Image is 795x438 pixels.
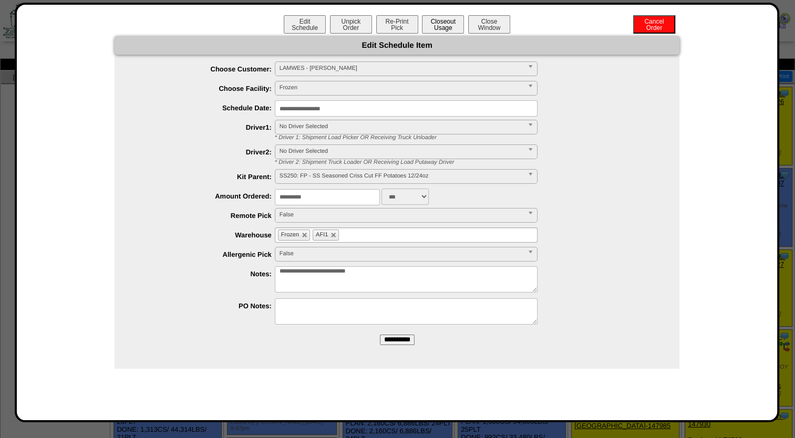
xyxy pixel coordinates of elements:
[281,232,299,238] span: Frozen
[136,192,275,200] label: Amount Ordered:
[136,231,275,239] label: Warehouse
[330,15,372,34] button: UnpickOrder
[633,15,675,34] button: CancelOrder
[136,85,275,92] label: Choose Facility:
[136,212,275,220] label: Remote Pick
[280,170,523,182] span: SS250: FP - SS Seasoned Criss Cut FF Potatoes 12/24oz
[136,251,275,258] label: Allergenic Pick
[280,208,523,221] span: False
[316,232,328,238] span: AFI1
[267,134,679,141] div: * Driver 1: Shipment Load Picker OR Receiving Truck Unloader
[468,15,510,34] button: CloseWindow
[284,15,326,34] button: EditSchedule
[115,36,679,55] div: Edit Schedule Item
[136,173,275,181] label: Kit Parent:
[136,123,275,131] label: Driver1:
[136,104,275,112] label: Schedule Date:
[136,270,275,278] label: Notes:
[280,81,523,94] span: Frozen
[467,24,511,32] a: CloseWindow
[136,148,275,156] label: Driver2:
[136,302,275,310] label: PO Notes:
[422,15,464,34] button: CloseoutUsage
[267,159,679,165] div: * Driver 2: Shipment Truck Loader OR Receiving Load Putaway Driver
[280,247,523,260] span: False
[280,145,523,158] span: No Driver Selected
[280,120,523,133] span: No Driver Selected
[136,65,275,73] label: Choose Customer:
[280,62,523,75] span: LAMWES - [PERSON_NAME]
[376,15,418,34] button: Re-PrintPick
